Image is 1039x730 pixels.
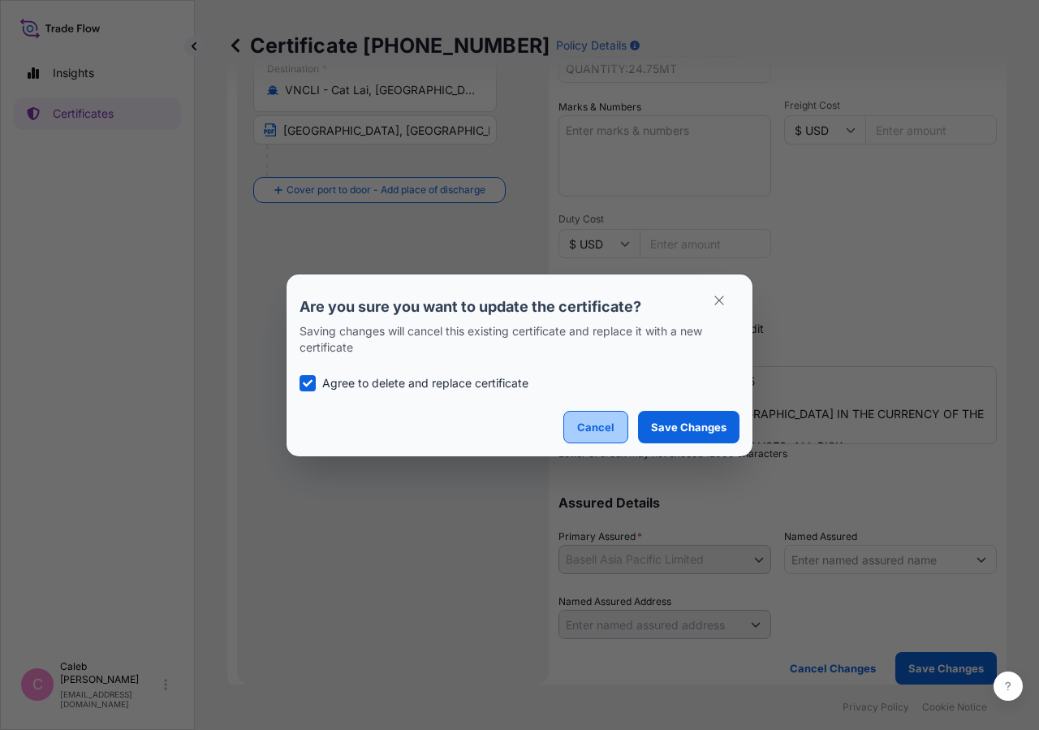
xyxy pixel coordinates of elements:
[563,411,628,443] button: Cancel
[300,323,739,356] p: Saving changes will cancel this existing certificate and replace it with a new certificate
[638,411,739,443] button: Save Changes
[577,419,614,435] p: Cancel
[300,297,739,317] p: Are you sure you want to update the certificate?
[651,419,726,435] p: Save Changes
[322,375,528,391] p: Agree to delete and replace certificate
